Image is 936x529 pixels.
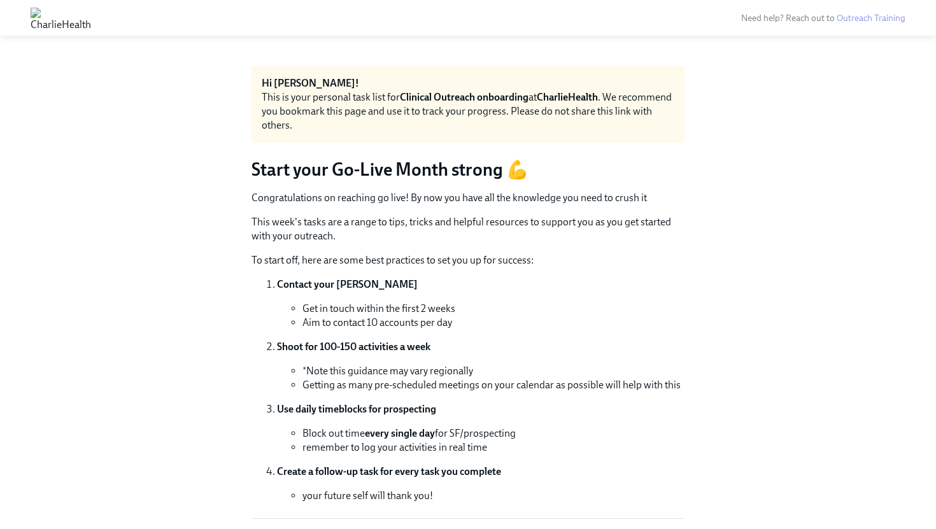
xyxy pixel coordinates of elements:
strong: Clinical Outreach onboarding [400,91,528,103]
li: Aim to contact 10 accounts per day [302,316,684,330]
p: Congratulations on reaching go live! By now you have all the knowledge you need to crush it [252,191,684,205]
li: Get in touch within the first 2 weeks [302,302,684,316]
strong: Use daily timeblocks for prospecting [277,403,436,415]
div: This is your personal task list for at . We recommend you bookmark this page and use it to track ... [262,90,674,132]
strong: Contact your [PERSON_NAME] [277,278,418,290]
img: CharlieHealth [31,8,91,28]
li: Block out time for SF/prospecting [302,427,684,441]
strong: CharlieHealth [537,91,598,103]
a: Outreach Training [837,13,905,24]
h3: Start your Go-Live Month strong 💪 [252,158,684,181]
li: remember to log your activities in real time [302,441,684,455]
strong: Hi [PERSON_NAME]! [262,77,359,89]
p: To start off, here are some best practices to set you up for success: [252,253,684,267]
li: Getting as many pre-scheduled meetings on your calendar as possible will help with this [302,378,684,392]
li: *Note this guidance may vary regionally [302,364,684,378]
strong: Create a follow-up task for every task you complete [277,465,501,477]
p: This week's tasks are a range to tips, tricks and helpful resources to support you as you get sta... [252,215,684,243]
strong: every single day [365,427,435,439]
li: your future self will thank you! [302,489,684,503]
span: Need help? Reach out to [741,13,905,24]
strong: Shoot for 100-150 activities a week [277,341,430,353]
